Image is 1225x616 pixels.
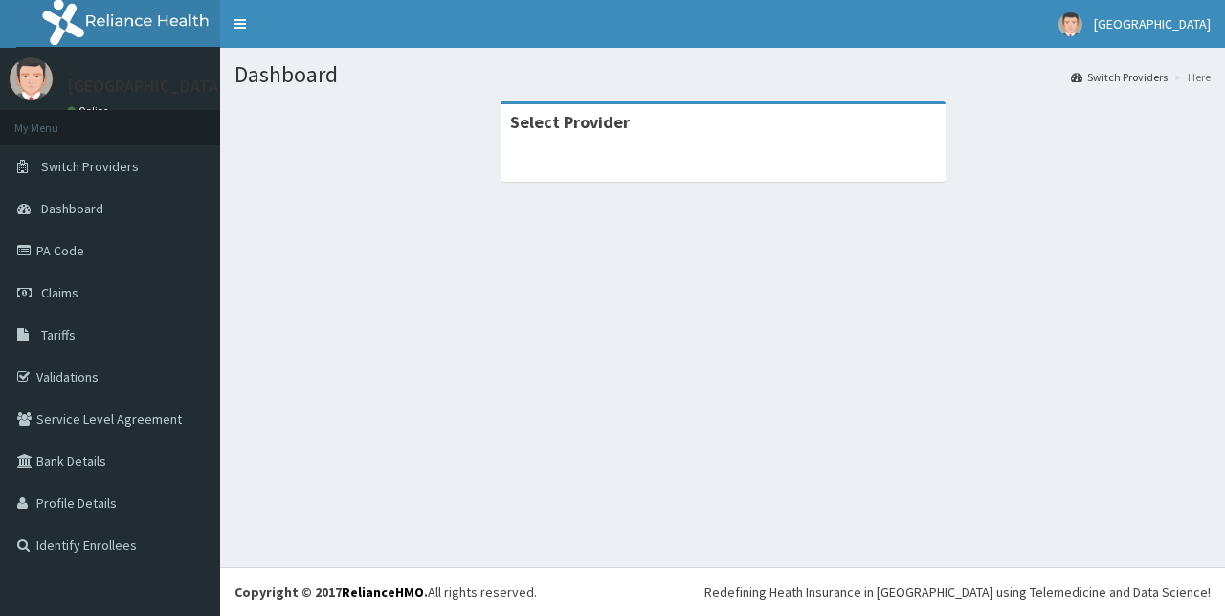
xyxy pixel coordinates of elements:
span: Switch Providers [41,158,139,175]
a: Switch Providers [1071,69,1168,85]
footer: All rights reserved. [220,567,1225,616]
span: Dashboard [41,200,103,217]
h1: Dashboard [234,62,1211,87]
a: Online [67,104,113,118]
img: User Image [10,57,53,100]
img: User Image [1058,12,1082,36]
span: [GEOGRAPHIC_DATA] [1094,15,1211,33]
p: [GEOGRAPHIC_DATA] [67,77,225,95]
span: Claims [41,284,78,301]
li: Here [1169,69,1211,85]
div: Redefining Heath Insurance in [GEOGRAPHIC_DATA] using Telemedicine and Data Science! [704,583,1211,602]
strong: Copyright © 2017 . [234,583,428,601]
a: RelianceHMO [342,583,424,601]
strong: Select Provider [510,111,630,133]
span: Tariffs [41,326,76,343]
